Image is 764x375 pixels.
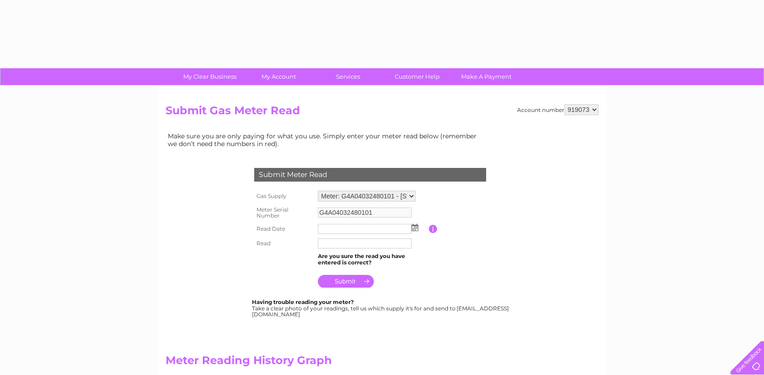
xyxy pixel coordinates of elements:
a: My Account [241,68,317,85]
td: Are you sure the read you have entered is correct? [316,251,429,268]
input: Information [429,225,437,233]
div: Account number [517,104,598,115]
b: Having trouble reading your meter? [252,299,354,305]
a: Make A Payment [449,68,524,85]
h2: Meter Reading History Graph [166,354,484,371]
div: Submit Meter Read [254,168,486,182]
th: Gas Supply [252,188,316,204]
td: Make sure you are only paying for what you use. Simply enter your meter read below (remember we d... [166,130,484,149]
a: Customer Help [380,68,455,85]
th: Read [252,236,316,251]
input: Submit [318,275,374,288]
h2: Submit Gas Meter Read [166,104,598,122]
th: Read Date [252,222,316,236]
a: My Clear Business [172,68,247,85]
a: Services [311,68,386,85]
img: ... [412,224,418,231]
div: Take a clear photo of your readings, tell us which supply it's for and send to [EMAIL_ADDRESS][DO... [252,299,510,318]
th: Meter Serial Number [252,204,316,222]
